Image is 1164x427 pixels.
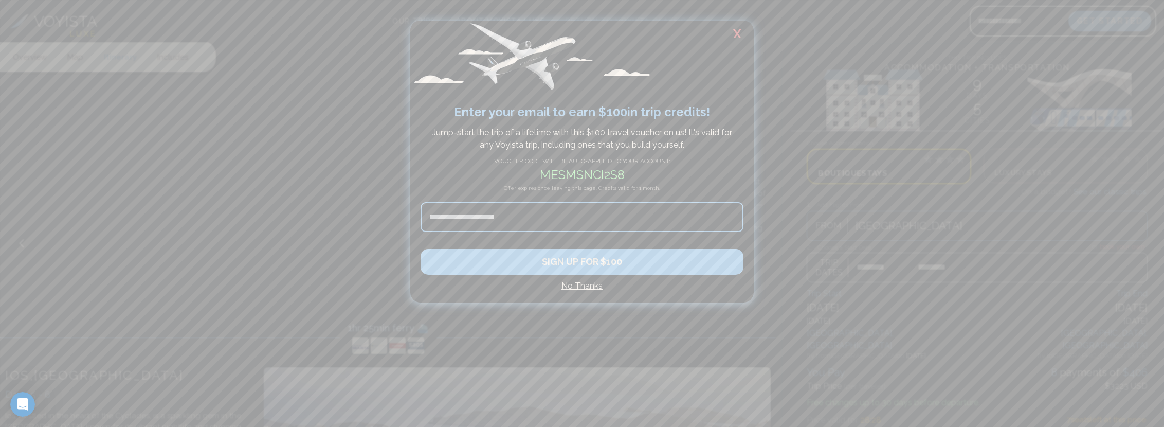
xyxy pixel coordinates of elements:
[410,21,651,93] img: Avopass plane flying
[426,127,738,151] p: Jump-start the trip of a lifetime with this $ 100 travel voucher on us! It's valid for any Voyist...
[421,184,743,202] h4: Offer expires once leaving this page. Credits valid for 1 month.
[421,249,743,275] button: SIGN UP FOR $100
[421,166,743,184] h2: mesmsnci2s8
[421,156,743,166] h4: VOUCHER CODE WILL BE AUTO-APPLIED TO YOUR ACCOUNT:
[10,392,35,417] iframe: Intercom live chat
[421,280,743,292] h4: No Thanks
[421,103,743,121] h2: Enter your email to earn $ 100 in trip credits !
[721,21,754,47] h2: X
